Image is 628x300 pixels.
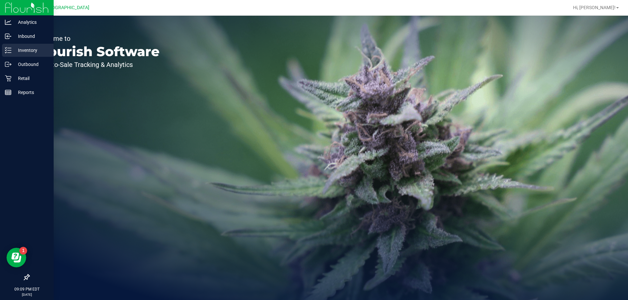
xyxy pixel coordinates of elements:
[11,74,51,82] p: Retail
[44,5,89,10] span: [GEOGRAPHIC_DATA]
[5,75,11,82] inline-svg: Retail
[573,5,616,10] span: Hi, [PERSON_NAME]!
[5,89,11,96] inline-svg: Reports
[5,47,11,54] inline-svg: Inventory
[35,45,160,58] p: Flourish Software
[5,19,11,25] inline-svg: Analytics
[3,286,51,292] p: 09:09 PM EDT
[11,18,51,26] p: Analytics
[19,247,27,255] iframe: Resource center unread badge
[11,88,51,96] p: Reports
[11,32,51,40] p: Inbound
[5,61,11,68] inline-svg: Outbound
[3,292,51,297] p: [DATE]
[11,46,51,54] p: Inventory
[35,35,160,42] p: Welcome to
[35,61,160,68] p: Seed-to-Sale Tracking & Analytics
[5,33,11,39] inline-svg: Inbound
[7,248,26,267] iframe: Resource center
[11,60,51,68] p: Outbound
